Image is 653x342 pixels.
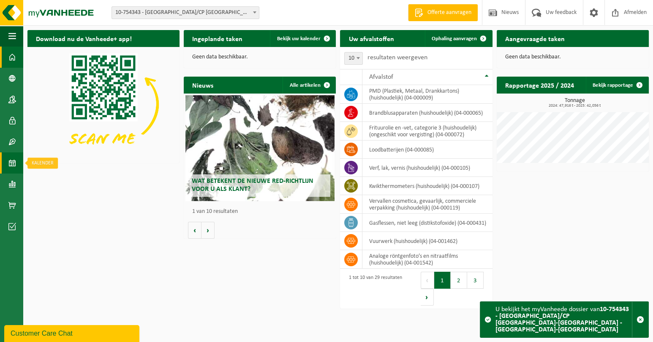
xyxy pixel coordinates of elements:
button: Previous [421,272,434,289]
a: Ophaling aanvragen [425,30,492,47]
td: verf, lak, vernis (huishoudelijk) (04-000105) [362,159,492,177]
label: resultaten weergeven [367,54,427,61]
td: loodbatterijen (04-000085) [362,141,492,159]
iframe: chat widget [4,323,141,342]
h2: Nieuws [184,77,222,93]
td: vervallen cosmetica, gevaarlijk, commerciele verpakking (huishoudelijk) (04-000119) [362,195,492,214]
h2: Rapportage 2025 / 2024 [497,77,582,93]
p: 1 van 10 resultaten [192,209,332,215]
h2: Ingeplande taken [184,30,251,47]
a: Bekijk rapportage [586,77,648,94]
p: Geen data beschikbaar. [192,54,327,60]
img: Download de VHEPlus App [27,47,180,161]
a: Offerte aanvragen [408,4,478,21]
span: 10-754343 - MIWA/CP NIEUWKERKEN-WAAS - NIEUWKERKEN-WAAS [112,7,259,19]
strong: 10-754343 - [GEOGRAPHIC_DATA]/CP [GEOGRAPHIC_DATA]-[GEOGRAPHIC_DATA] - [GEOGRAPHIC_DATA]-[GEOGRAP... [495,306,629,333]
button: Vorige [188,222,201,239]
span: Wat betekent de nieuwe RED-richtlijn voor u als klant? [192,178,313,193]
h2: Download nu de Vanheede+ app! [27,30,140,47]
span: Offerte aanvragen [425,8,473,17]
button: 1 [434,272,451,289]
h2: Aangevraagde taken [497,30,573,47]
a: Bekijk uw kalender [270,30,335,47]
div: 1 tot 10 van 29 resultaten [344,271,402,306]
td: vuurwerk (huishoudelijk) (04-001462) [362,232,492,250]
button: 3 [467,272,484,289]
button: Next [421,289,434,306]
span: Ophaling aanvragen [432,36,477,41]
td: gasflessen, niet leeg (distikstofoxide) (04-000431) [362,214,492,232]
a: Alle artikelen [283,77,335,94]
h3: Tonnage [501,98,649,108]
span: Bekijk uw kalender [277,36,320,41]
span: 10 [344,52,363,65]
td: analoge röntgenfoto’s en nitraatfilms (huishoudelijk) (04-001542) [362,250,492,269]
td: PMD (Plastiek, Metaal, Drankkartons) (huishoudelijk) (04-000009) [362,85,492,104]
span: Afvalstof [369,74,393,80]
td: kwikthermometers (huishoudelijk) (04-000107) [362,177,492,195]
p: Geen data beschikbaar. [505,54,640,60]
span: 2024: 47,916 t - 2025: 42,056 t [501,104,649,108]
div: U bekijkt het myVanheede dossier van [495,302,632,337]
h2: Uw afvalstoffen [340,30,402,47]
td: brandblusapparaten (huishoudelijk) (04-000065) [362,104,492,122]
td: frituurolie en -vet, categorie 3 (huishoudelijk) (ongeschikt voor vergisting) (04-000072) [362,122,492,141]
a: Wat betekent de nieuwe RED-richtlijn voor u als klant? [185,95,335,201]
button: 2 [451,272,467,289]
button: Volgende [201,222,215,239]
span: 10 [345,52,362,64]
span: 10-754343 - MIWA/CP NIEUWKERKEN-WAAS - NIEUWKERKEN-WAAS [112,6,259,19]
